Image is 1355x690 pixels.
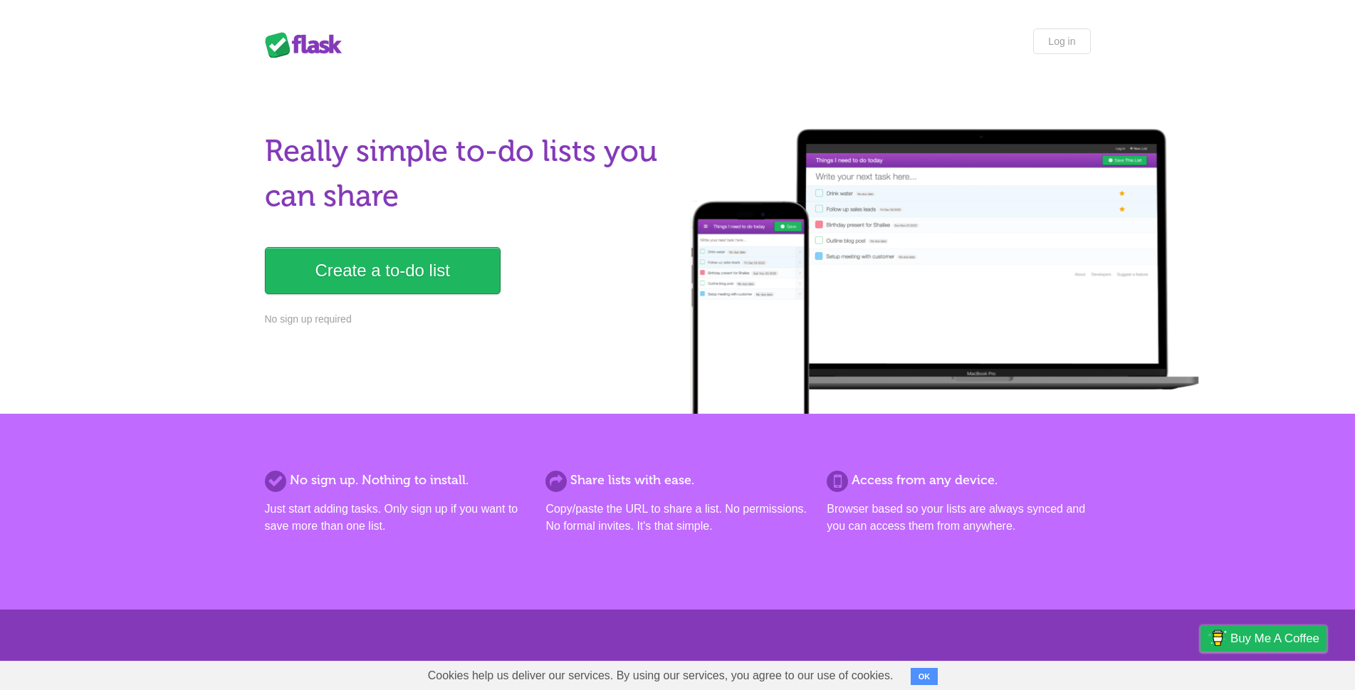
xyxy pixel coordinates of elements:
[827,471,1090,490] h2: Access from any device.
[545,471,809,490] h2: Share lists with ease.
[265,501,528,535] p: Just start adding tasks. Only sign up if you want to save more than one list.
[414,662,908,690] span: Cookies help us deliver our services. By using our services, you agree to our use of cookies.
[1200,625,1327,652] a: Buy me a coffee
[1208,626,1227,650] img: Buy me a coffee
[265,32,350,58] div: Flask Lists
[1230,626,1319,651] span: Buy me a coffee
[545,501,809,535] p: Copy/paste the URL to share a list. No permissions. No formal invites. It's that simple.
[827,501,1090,535] p: Browser based so your lists are always synced and you can access them from anywhere.
[911,668,938,685] button: OK
[265,312,669,327] p: No sign up required
[1033,28,1090,54] a: Log in
[265,471,528,490] h2: No sign up. Nothing to install.
[265,129,669,219] h1: Really simple to-do lists you can share
[265,247,501,294] a: Create a to-do list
